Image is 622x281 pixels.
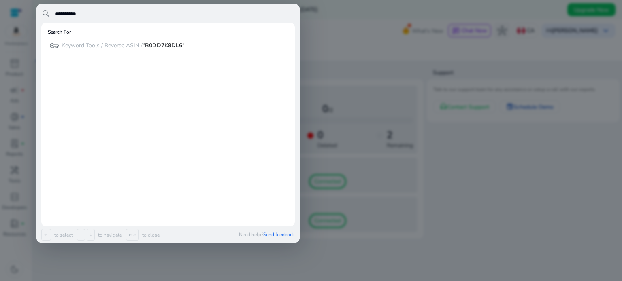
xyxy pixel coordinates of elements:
b: “B0DD7K8DL6“ [143,42,185,49]
span: ↵ [41,229,51,241]
span: search [41,9,51,19]
p: to select [53,232,73,238]
span: Send feedback [263,231,295,238]
span: esc [126,229,139,241]
p: Keyword Tools / Reverse ASIN / [62,42,185,50]
p: Need help? [239,231,295,238]
span: ↓ [87,229,95,241]
span: ↑ [77,229,85,241]
h6: Search For [48,29,71,35]
p: to close [141,232,160,238]
span: vpn_key [49,41,59,51]
p: to navigate [96,232,122,238]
